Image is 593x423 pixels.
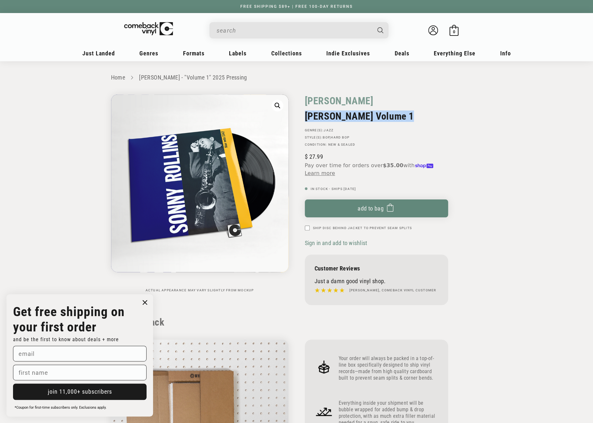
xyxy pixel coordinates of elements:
button: join 11,000+ subscribers [13,384,147,400]
span: $ [305,153,308,160]
button: Add to bag [305,199,448,217]
p: Actual appearance may vary slightly from mockup [111,288,289,292]
a: Bop [323,136,330,139]
span: *Coupon for first-time subscribers only. Exclusions apply. [15,405,106,410]
p: Just a damn good vinyl shop. [315,278,438,284]
p: Your order will always be packed in a top-of-line box specifically designed to ship vinyl records... [339,355,438,381]
p: Customer Reviews [315,265,438,272]
button: Sign in and add to wishlist [305,239,369,247]
span: Info [500,50,511,57]
a: [PERSON_NAME] - "Volume 1" 2025 Pressing [139,74,247,81]
a: FREE SHIPPING $89+ | FREE 100-DAY RETURNS [234,4,359,9]
a: [PERSON_NAME] [305,95,374,107]
span: Just Landed [82,50,115,57]
p: Condition: New & Sealed [305,143,448,147]
input: When autocomplete results are available use up and down arrows to review and enter to select [217,24,371,37]
p: STYLE(S): , [305,136,448,139]
span: Labels [229,50,247,57]
h4: [PERSON_NAME], Comeback Vinyl customer [349,288,436,293]
a: Hard Bop [331,136,349,139]
span: Formats [183,50,205,57]
span: Sign in and add to wishlist [305,240,367,246]
h2: [PERSON_NAME] Volume 1 [305,110,448,122]
p: In Stock - Ships [DATE] [305,187,448,191]
span: 0 [453,29,455,34]
h2: How We Pack [111,316,482,328]
media-gallery: Gallery Viewer [111,95,289,292]
span: Collections [271,50,302,57]
img: Frame_4_1.png [315,402,333,421]
label: Ship Disc Behind Jacket To Prevent Seam Splits [313,226,412,230]
span: Add to bag [358,205,384,212]
img: Frame_4.png [315,357,333,376]
a: Jazz [324,128,333,132]
input: email [13,346,147,361]
span: 27.99 [305,153,323,160]
nav: breadcrumbs [111,73,482,82]
span: Everything Else [434,50,475,57]
button: Close dialog [140,298,150,307]
img: star5.svg [315,286,345,295]
strong: Get free shipping on your first order [13,304,125,335]
span: and be the first to know about deals + more [13,336,119,343]
p: GENRE(S): [305,128,448,132]
span: Genres [139,50,158,57]
button: Search [372,22,389,38]
span: Deals [395,50,409,57]
div: Search [209,22,388,38]
a: Home [111,74,125,81]
input: first name [13,365,147,380]
span: Indie Exclusives [326,50,370,57]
